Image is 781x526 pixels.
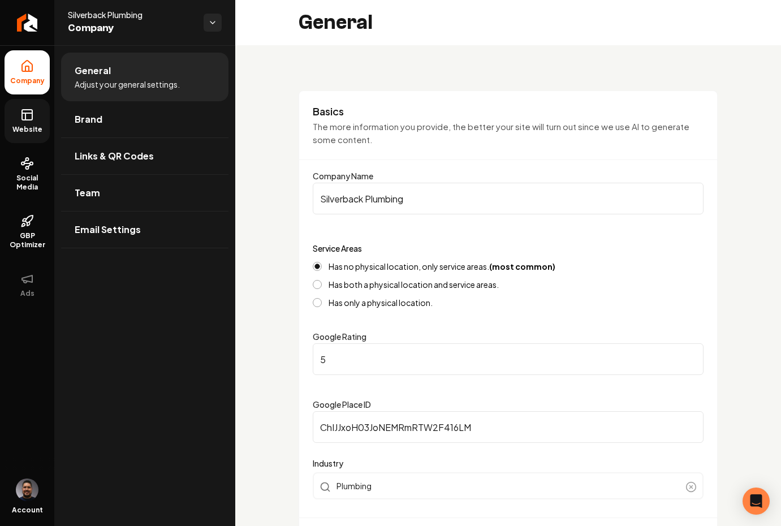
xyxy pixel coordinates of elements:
[75,64,111,77] span: General
[313,343,704,375] input: Google Rating
[299,11,373,34] h2: General
[329,281,499,288] label: Has both a physical location and service areas.
[68,20,195,36] span: Company
[329,299,433,307] label: Has only a physical location.
[313,120,704,146] p: The more information you provide, the better your site will turn out since we use AI to generate ...
[8,125,47,134] span: Website
[5,263,50,307] button: Ads
[16,478,38,501] img: Daniel Humberto Ortega Celis
[61,175,228,211] a: Team
[16,289,39,298] span: Ads
[743,488,770,515] div: Open Intercom Messenger
[313,331,366,342] label: Google Rating
[313,105,704,118] h3: Basics
[6,76,49,85] span: Company
[75,149,154,163] span: Links & QR Codes
[5,231,50,249] span: GBP Optimizer
[313,411,704,443] input: Google Place ID
[313,399,371,409] label: Google Place ID
[313,183,704,214] input: Company Name
[68,9,195,20] span: Silverback Plumbing
[75,186,100,200] span: Team
[61,212,228,248] a: Email Settings
[75,113,102,126] span: Brand
[75,79,180,90] span: Adjust your general settings.
[5,99,50,143] a: Website
[16,478,38,501] button: Open user button
[5,205,50,258] a: GBP Optimizer
[75,223,141,236] span: Email Settings
[489,261,555,271] strong: (most common)
[17,14,38,32] img: Rebolt Logo
[12,506,43,515] span: Account
[313,456,704,470] label: Industry
[61,101,228,137] a: Brand
[329,262,555,270] label: Has no physical location, only service areas.
[5,174,50,192] span: Social Media
[313,171,373,181] label: Company Name
[313,243,362,253] label: Service Areas
[61,138,228,174] a: Links & QR Codes
[5,148,50,201] a: Social Media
